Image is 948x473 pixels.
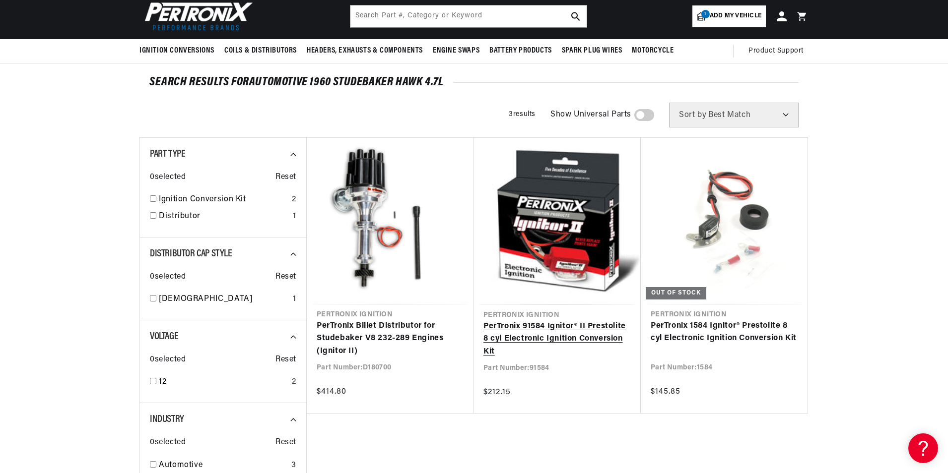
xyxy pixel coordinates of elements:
summary: Product Support [748,39,809,63]
span: Part Type [150,149,185,159]
span: Sort by [679,111,706,119]
div: 2 [292,193,296,206]
div: SEARCH RESULTS FOR Automotive 1960 Studebaker Hawk 4.7L [149,77,799,87]
span: Ignition Conversions [139,46,214,56]
div: 1 [293,210,296,223]
summary: Spark Plug Wires [557,39,627,62]
div: 3 [291,459,296,472]
summary: Ignition Conversions [139,39,219,62]
a: Distributor [159,210,289,223]
span: Voltage [150,332,178,342]
a: Ignition Conversion Kit [159,193,288,206]
span: Engine Swaps [433,46,479,56]
input: Search Part #, Category or Keyword [350,5,587,27]
div: 1 [293,293,296,306]
span: Reset [275,171,296,184]
span: 0 selected [150,171,186,184]
summary: Battery Products [484,39,557,62]
span: Battery Products [489,46,552,56]
a: 12 [159,376,288,389]
span: Add my vehicle [710,11,761,21]
span: Industry [150,414,184,424]
summary: Headers, Exhausts & Components [302,39,428,62]
summary: Engine Swaps [428,39,484,62]
span: Show Universal Parts [550,109,631,121]
span: Motorcycle [632,46,674,56]
summary: Motorcycle [627,39,678,62]
a: Automotive [159,459,287,472]
a: [DEMOGRAPHIC_DATA] [159,293,289,306]
span: 1 [701,10,710,18]
a: PerTronix 91584 Ignitor® II Prestolite 8 cyl Electronic Ignition Conversion Kit [483,320,631,358]
span: Reset [275,436,296,449]
span: Product Support [748,46,804,57]
summary: Coils & Distributors [219,39,302,62]
button: search button [565,5,587,27]
span: 0 selected [150,271,186,284]
span: 0 selected [150,354,186,366]
span: Spark Plug Wires [562,46,622,56]
a: 1Add my vehicle [692,5,766,27]
span: Reset [275,271,296,284]
select: Sort by [669,103,799,127]
span: Reset [275,354,296,366]
span: 0 selected [150,436,186,449]
a: PerTronix 1584 Ignitor® Prestolite 8 cyl Electronic Ignition Conversion Kit [651,320,798,345]
span: 3 results [509,111,536,118]
span: Distributor Cap Style [150,249,232,259]
a: PerTronix Billet Distributor for Studebaker V8 232-289 Engines (Ignitor II) [317,320,464,358]
span: Coils & Distributors [224,46,297,56]
span: Headers, Exhausts & Components [307,46,423,56]
div: 2 [292,376,296,389]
